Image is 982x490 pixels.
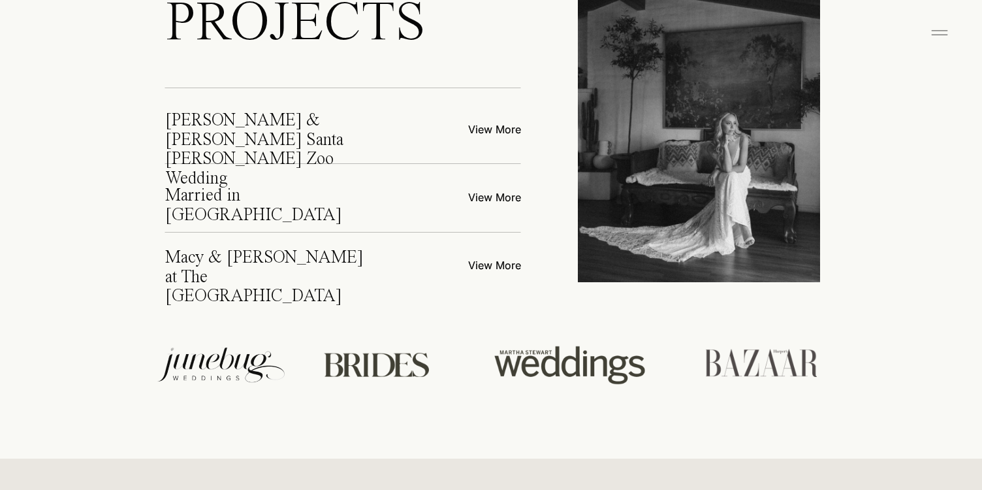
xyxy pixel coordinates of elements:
[417,257,521,271] a: View More
[278,406,704,453] p: Through a blend of digital and film mediums, I create imagery that is romantic, soulful, and emot...
[527,203,588,258] i: for
[417,189,521,203] a: View More
[407,122,521,135] a: View More
[165,111,373,149] a: [PERSON_NAME] & [PERSON_NAME] Santa [PERSON_NAME] Zoo Wedding
[165,186,370,206] a: Married in [GEOGRAPHIC_DATA]
[419,93,563,112] p: The approach
[165,248,370,286] a: Macy & [PERSON_NAME] at The [GEOGRAPHIC_DATA]
[210,139,772,393] h2: AN ARTFUL APPROACH YOUR MOST CHERISHED MOMENTS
